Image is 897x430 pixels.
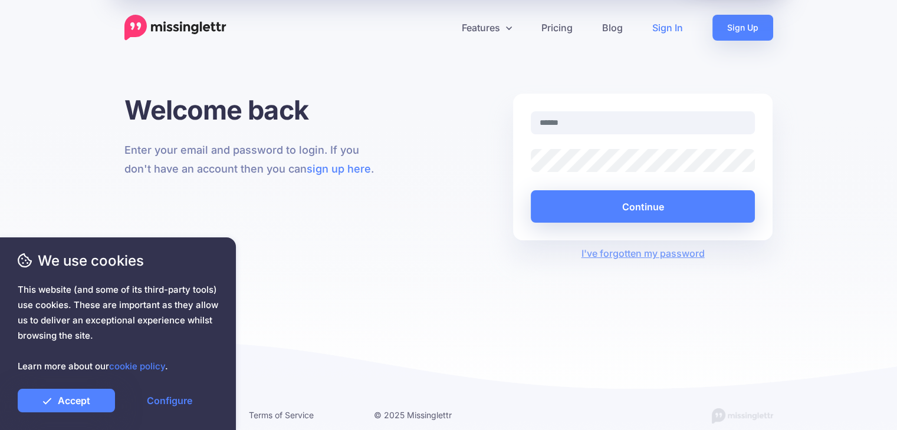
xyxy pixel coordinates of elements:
a: sign up here [307,163,371,175]
button: Continue [531,190,755,223]
span: We use cookies [18,250,218,271]
li: © 2025 Missinglettr [374,408,481,422]
a: cookie policy [109,360,165,372]
a: Accept [18,389,115,412]
a: Configure [121,389,218,412]
a: Sign In [638,15,698,41]
span: This website (and some of its third-party tools) use cookies. These are important as they allow u... [18,282,218,374]
a: I've forgotten my password [581,247,705,259]
a: Blog [587,15,638,41]
a: Pricing [527,15,587,41]
a: Features [447,15,527,41]
h1: Welcome back [124,94,385,126]
p: Enter your email and password to login. If you don't have an account then you can . [124,141,385,178]
a: Sign Up [712,15,773,41]
a: Terms of Service [249,410,314,420]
